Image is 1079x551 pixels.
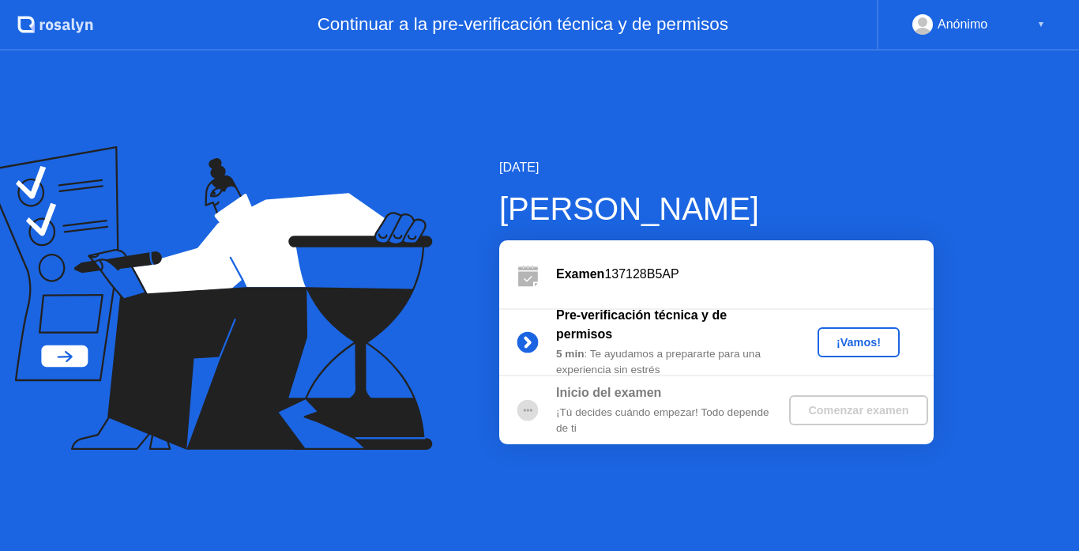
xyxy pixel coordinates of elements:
[556,267,604,281] b: Examen
[938,14,987,35] div: Anónimo
[499,158,934,177] div: [DATE]
[818,327,900,357] button: ¡Vamos!
[556,348,585,360] b: 5 min
[556,308,727,341] b: Pre-verificación técnica y de permisos
[824,336,893,349] div: ¡Vamos!
[556,346,784,379] div: : Te ayudamos a prepararte para una experiencia sin estrés
[556,386,661,399] b: Inicio del examen
[789,395,927,425] button: Comenzar examen
[499,185,934,232] div: [PERSON_NAME]
[556,265,934,284] div: 137128B5AP
[1037,14,1045,35] div: ▼
[556,405,784,437] div: ¡Tú decides cuándo empezar! Todo depende de ti
[795,404,921,417] div: Comenzar examen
